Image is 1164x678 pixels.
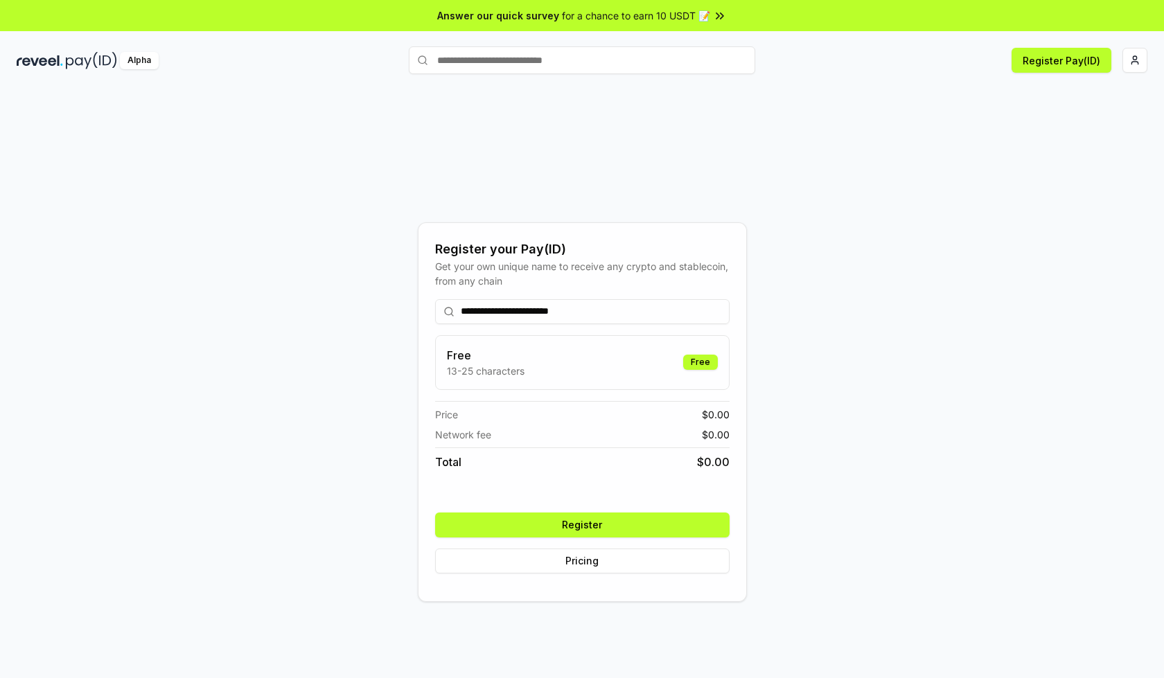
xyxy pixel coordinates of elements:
span: $ 0.00 [702,407,730,422]
div: Register your Pay(ID) [435,240,730,259]
span: Total [435,454,461,470]
span: Price [435,407,458,422]
button: Pricing [435,548,730,573]
div: Get your own unique name to receive any crypto and stablecoin, from any chain [435,259,730,288]
span: $ 0.00 [697,454,730,470]
div: Free [683,355,718,370]
h3: Free [447,347,524,364]
span: Network fee [435,427,491,442]
span: Answer our quick survey [437,8,559,23]
button: Register Pay(ID) [1012,48,1111,73]
span: for a chance to earn 10 USDT 📝 [562,8,710,23]
button: Register [435,512,730,537]
img: pay_id [66,52,117,69]
img: reveel_dark [17,52,63,69]
span: $ 0.00 [702,427,730,442]
p: 13-25 characters [447,364,524,378]
div: Alpha [120,52,159,69]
